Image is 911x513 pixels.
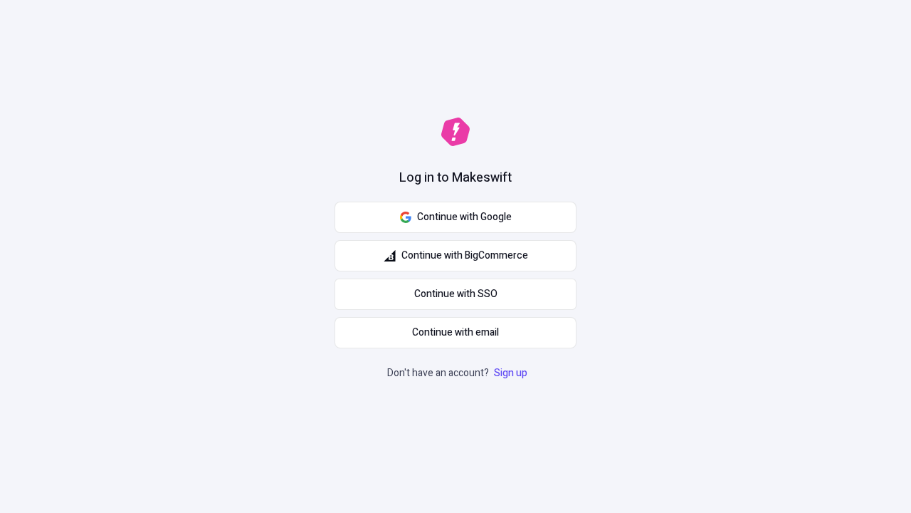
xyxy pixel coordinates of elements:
button: Continue with BigCommerce [335,240,576,271]
p: Don't have an account? [387,366,530,381]
button: Continue with email [335,317,576,348]
a: Sign up [491,366,530,380]
h1: Log in to Makeswift [399,169,512,187]
span: Continue with Google [417,209,512,225]
button: Continue with Google [335,202,576,233]
span: Continue with BigCommerce [401,248,528,264]
a: Continue with SSO [335,279,576,310]
span: Continue with email [412,325,499,341]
